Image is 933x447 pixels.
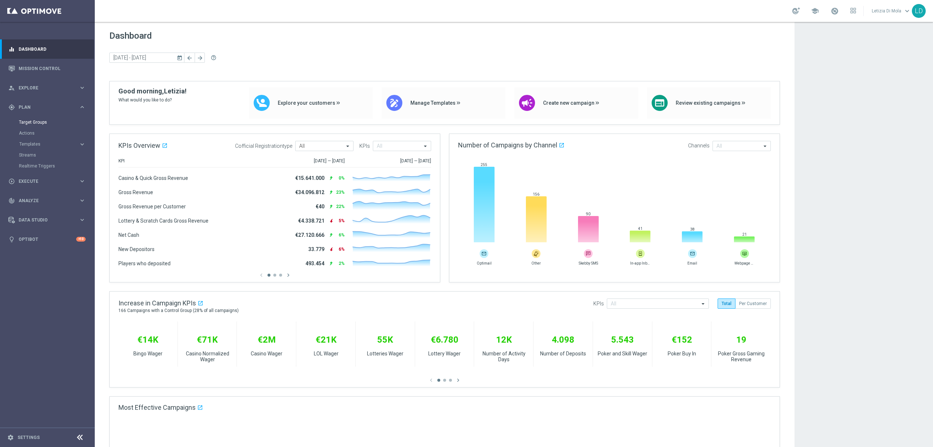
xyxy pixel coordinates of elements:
div: Templates [19,139,94,150]
i: keyboard_arrow_right [79,104,86,111]
div: Streams [19,150,94,161]
button: track_changes Analyze keyboard_arrow_right [8,198,86,204]
div: Optibot [8,230,86,249]
button: play_circle_outline Execute keyboard_arrow_right [8,178,86,184]
i: settings [7,434,14,441]
button: equalizer Dashboard [8,46,86,52]
a: Optibot [19,230,76,249]
a: Actions [19,130,76,136]
i: lightbulb [8,236,15,243]
span: keyboard_arrow_down [903,7,911,15]
div: Data Studio [8,217,79,223]
button: person_search Explore keyboard_arrow_right [8,85,86,91]
button: Data Studio keyboard_arrow_right [8,217,86,223]
div: Target Groups [19,117,94,128]
button: Mission Control [8,66,86,72]
span: Analyze [19,199,79,203]
div: Analyze [8,197,79,204]
span: school [811,7,819,15]
div: Templates [19,142,79,146]
div: Dashboard [8,39,86,59]
div: Actions [19,128,94,139]
i: keyboard_arrow_right [79,216,86,223]
i: track_changes [8,197,15,204]
a: Dashboard [19,39,86,59]
button: gps_fixed Plan keyboard_arrow_right [8,104,86,110]
i: equalizer [8,46,15,53]
div: Realtime Triggers [19,161,94,172]
a: Mission Control [19,59,86,78]
button: Templates keyboard_arrow_right [19,141,86,147]
a: Letizia Di Molakeyboard_arrow_down [871,5,912,16]
div: Mission Control [8,59,86,78]
span: Data Studio [19,218,79,222]
div: Execute [8,178,79,185]
i: person_search [8,85,15,91]
div: LD [912,4,926,18]
i: keyboard_arrow_right [79,84,86,91]
a: Settings [17,435,40,440]
i: play_circle_outline [8,178,15,185]
div: Explore [8,85,79,91]
button: lightbulb Optibot +10 [8,236,86,242]
span: Execute [19,179,79,184]
a: Streams [19,152,76,158]
i: gps_fixed [8,104,15,111]
i: keyboard_arrow_right [79,178,86,185]
a: Realtime Triggers [19,163,76,169]
div: Plan [8,104,79,111]
div: +10 [76,237,86,242]
a: Target Groups [19,119,76,125]
span: Plan [19,105,79,109]
span: Templates [19,142,71,146]
i: keyboard_arrow_right [79,197,86,204]
span: Explore [19,86,79,90]
i: keyboard_arrow_right [79,141,86,148]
